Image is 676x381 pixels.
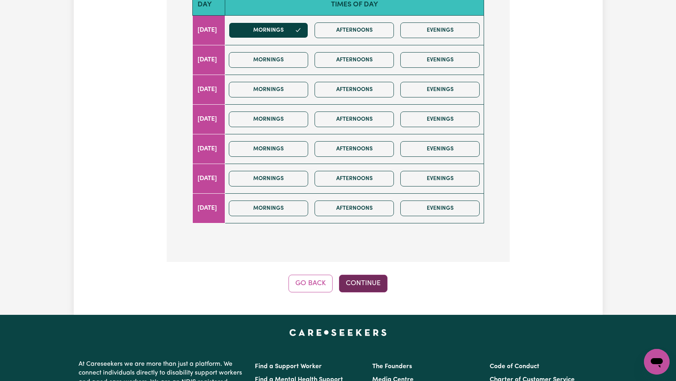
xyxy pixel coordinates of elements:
button: Evenings [400,201,480,216]
button: Mornings [229,52,308,68]
button: Continue [339,275,387,292]
td: [DATE] [192,164,225,193]
td: [DATE] [192,45,225,75]
button: Go Back [289,275,333,292]
button: Afternoons [315,171,394,186]
button: Mornings [229,22,308,38]
button: Mornings [229,141,308,157]
td: [DATE] [192,104,225,134]
button: Evenings [400,141,480,157]
button: Mornings [229,111,308,127]
a: The Founders [372,363,412,370]
button: Evenings [400,52,480,68]
td: [DATE] [192,193,225,223]
button: Afternoons [315,52,394,68]
td: [DATE] [192,15,225,45]
button: Evenings [400,111,480,127]
button: Mornings [229,171,308,186]
button: Afternoons [315,22,394,38]
button: Afternoons [315,111,394,127]
button: Afternoons [315,141,394,157]
a: Careseekers home page [289,329,387,336]
td: [DATE] [192,134,225,164]
button: Evenings [400,82,480,97]
button: Mornings [229,82,308,97]
button: Evenings [400,22,480,38]
a: Code of Conduct [490,363,539,370]
button: Afternoons [315,82,394,97]
button: Evenings [400,171,480,186]
a: Find a Support Worker [255,363,322,370]
td: [DATE] [192,75,225,104]
button: Afternoons [315,201,394,216]
iframe: Button to launch messaging window [644,349,670,375]
button: Mornings [229,201,308,216]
